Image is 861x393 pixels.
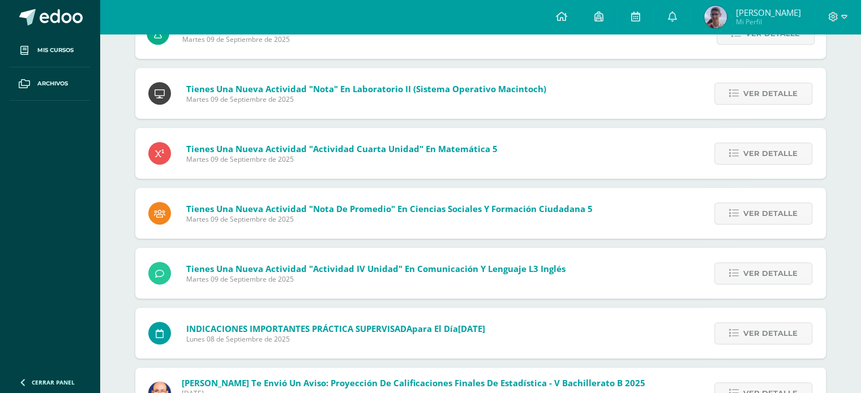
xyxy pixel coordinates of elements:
span: Ver detalle [743,143,798,164]
span: Martes 09 de Septiembre de 2025 [186,154,498,164]
span: Ver detalle [743,203,798,224]
span: Ver detalle [743,83,798,104]
span: INDICACIONES IMPORTANTES PRÁCTICA SUPERVISADA [186,323,412,334]
span: [DATE] [458,323,485,334]
span: Martes 09 de Septiembre de 2025 [186,214,593,224]
span: Mi Perfil [735,17,800,27]
span: Tienes una nueva actividad "Nota de promedio" En Ciencias Sociales y Formación Ciudadana 5 [186,203,593,214]
span: Ver detalle [743,263,798,284]
span: Lunes 08 de Septiembre de 2025 [186,334,485,344]
span: Tienes una nueva actividad "Nota" En Laboratorio II (Sistema Operativo Macintoch) [186,83,546,94]
span: para el día [186,323,485,334]
span: Archivos [37,79,68,88]
span: Ver detalle [743,323,798,344]
a: Archivos [9,67,91,101]
a: Mis cursos [9,34,91,67]
span: Tienes una nueva actividad "Actividad IV Unidad" En Comunicación y Lenguaje L3 Inglés [186,263,566,274]
span: Martes 09 de Septiembre de 2025 [182,34,463,44]
span: Martes 09 de Septiembre de 2025 [186,274,566,284]
img: 108c31ba970ce73aae4c542f034b0b86.png [704,6,727,28]
span: [PERSON_NAME] [735,7,800,18]
span: Mis cursos [37,46,74,55]
span: Tienes una nueva actividad "Actividad cuarta unidad" En Matemática 5 [186,143,498,154]
span: [PERSON_NAME] te envió un aviso: Proyección de Calificaciones Finales de Estadística - V Bachille... [182,377,645,388]
span: Martes 09 de Septiembre de 2025 [186,94,546,104]
span: Cerrar panel [32,378,75,386]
